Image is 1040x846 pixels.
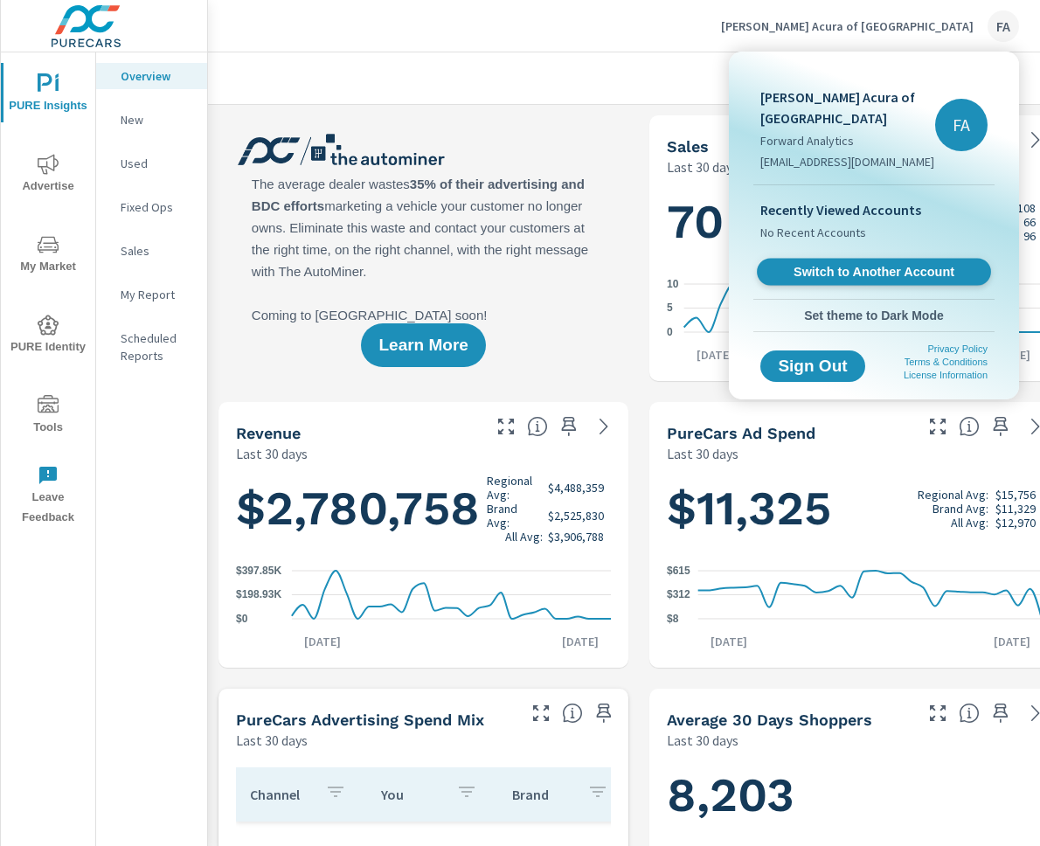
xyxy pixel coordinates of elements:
[760,220,988,245] span: No Recent Accounts
[753,300,995,331] button: Set theme to Dark Mode
[928,343,988,354] a: Privacy Policy
[935,99,988,151] div: FA
[766,264,981,281] span: Switch to Another Account
[760,87,935,128] p: [PERSON_NAME] Acura of [GEOGRAPHIC_DATA]
[760,350,865,382] button: Sign Out
[774,358,851,374] span: Sign Out
[760,153,935,170] p: [EMAIL_ADDRESS][DOMAIN_NAME]
[905,357,988,367] a: Terms & Conditions
[904,370,988,380] a: License Information
[760,199,988,220] p: Recently Viewed Accounts
[760,308,988,323] span: Set theme to Dark Mode
[760,132,935,149] p: Forward Analytics
[757,259,991,286] a: Switch to Another Account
